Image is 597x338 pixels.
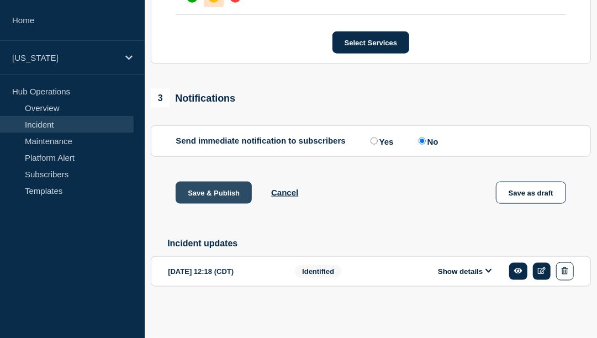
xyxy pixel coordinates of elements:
[496,182,566,204] button: Save as draft
[416,136,438,146] label: No
[151,89,170,108] span: 3
[151,89,235,108] div: Notifications
[167,239,591,249] h2: Incident updates
[176,136,566,146] div: Send immediate notification to subscribers
[168,262,278,281] div: [DATE] 12:18 (CDT)
[271,188,298,197] button: Cancel
[295,265,341,278] span: Identified
[332,31,409,54] button: Select Services
[371,138,378,145] input: Yes
[176,136,346,146] p: Send immediate notification to subscribers
[435,267,495,276] button: Show details
[419,138,426,145] input: No
[176,182,252,204] button: Save & Publish
[368,136,394,146] label: Yes
[12,53,118,62] p: [US_STATE]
